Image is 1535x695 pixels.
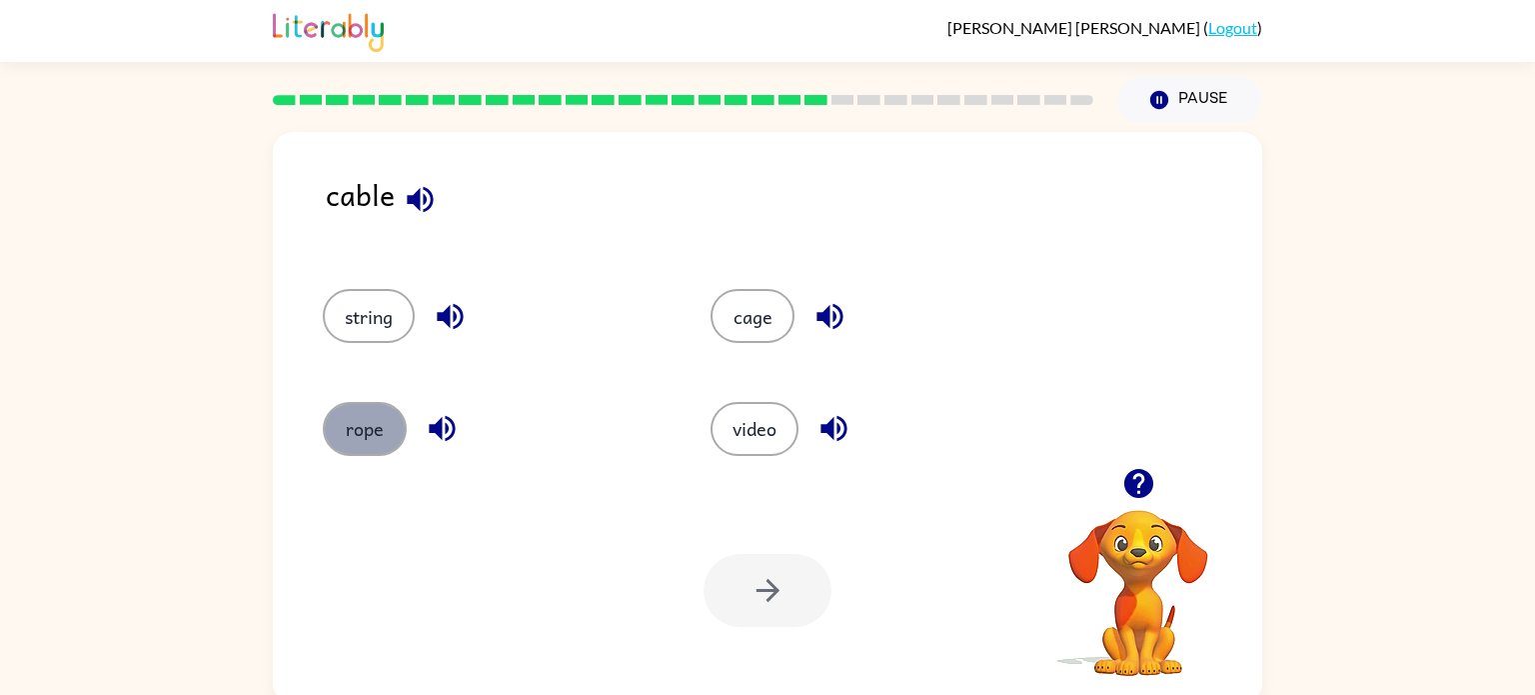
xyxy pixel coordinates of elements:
[711,402,798,456] button: video
[1038,479,1238,679] video: Your browser must support playing .mp4 files to use Literably. Please try using another browser.
[326,172,1262,249] div: cable
[323,402,407,456] button: rope
[323,289,415,343] button: string
[1208,18,1257,37] a: Logout
[273,8,384,52] img: Literably
[711,289,794,343] button: cage
[1117,77,1262,123] button: Pause
[947,18,1203,37] span: [PERSON_NAME] [PERSON_NAME]
[947,18,1262,37] div: ( )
